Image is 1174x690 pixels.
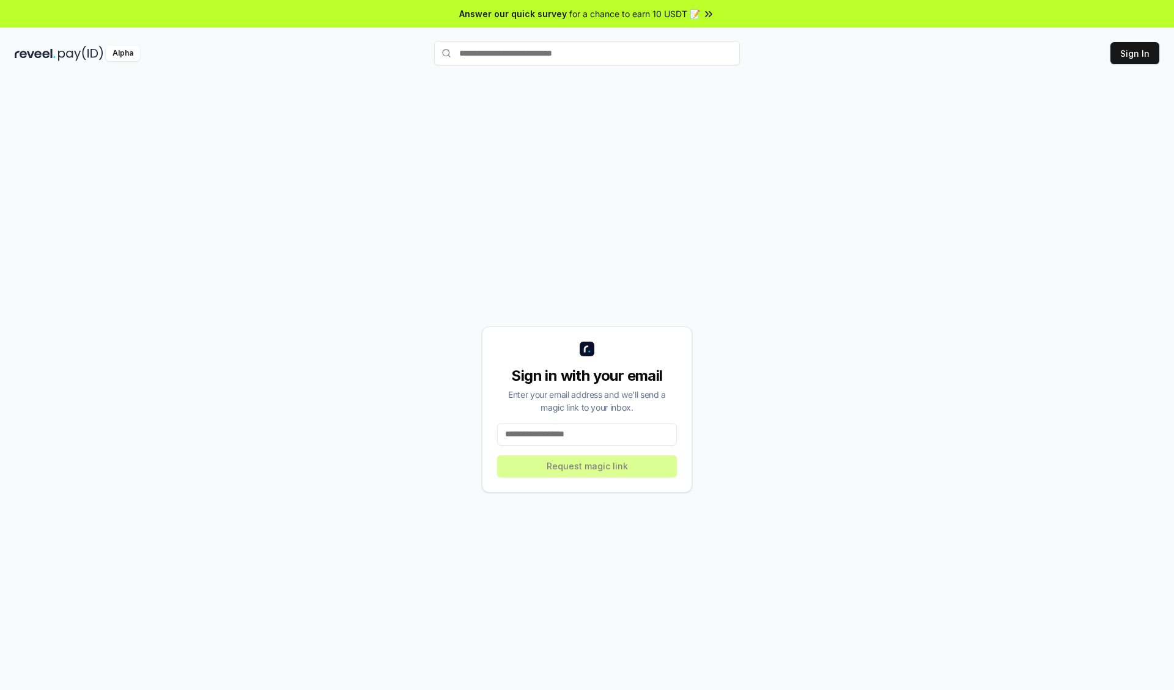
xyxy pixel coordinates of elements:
div: Alpha [106,46,140,61]
img: pay_id [58,46,103,61]
div: Enter your email address and we’ll send a magic link to your inbox. [497,388,677,414]
span: for a chance to earn 10 USDT 📝 [569,7,700,20]
img: reveel_dark [15,46,56,61]
div: Sign in with your email [497,366,677,386]
span: Answer our quick survey [459,7,567,20]
img: logo_small [580,342,594,356]
button: Sign In [1110,42,1159,64]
